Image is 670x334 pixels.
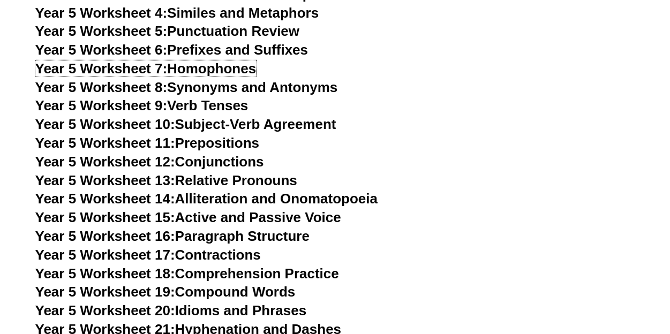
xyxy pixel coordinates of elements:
[35,135,259,151] a: Year 5 Worksheet 11:Prepositions
[35,172,175,188] span: Year 5 Worksheet 13:
[35,5,319,21] a: Year 5 Worksheet 4:Similes and Metaphors
[35,284,296,300] a: Year 5 Worksheet 19:Compound Words
[35,191,175,207] span: Year 5 Worksheet 14:
[35,154,264,170] a: Year 5 Worksheet 12:Conjunctions
[35,154,175,170] span: Year 5 Worksheet 12:
[35,42,308,58] a: Year 5 Worksheet 6:Prefixes and Suffixes
[35,191,378,207] a: Year 5 Worksheet 14:Alliteration and Onomatopoeia
[35,284,175,300] span: Year 5 Worksheet 19:
[35,302,306,318] a: Year 5 Worksheet 20:Idioms and Phrases
[35,5,168,21] span: Year 5 Worksheet 4:
[35,79,168,95] span: Year 5 Worksheet 8:
[35,228,310,244] a: Year 5 Worksheet 16:Paragraph Structure
[35,23,168,39] span: Year 5 Worksheet 5:
[35,228,175,244] span: Year 5 Worksheet 16:
[35,172,297,188] a: Year 5 Worksheet 13:Relative Pronouns
[492,213,670,334] div: Chatt-widget
[35,265,339,282] a: Year 5 Worksheet 18:Comprehension Practice
[35,209,175,225] span: Year 5 Worksheet 15:
[35,60,257,77] a: Year 5 Worksheet 7:Homophones
[35,42,168,58] span: Year 5 Worksheet 6:
[492,213,670,334] iframe: Chat Widget
[35,60,168,77] span: Year 5 Worksheet 7:
[35,247,261,263] a: Year 5 Worksheet 17:Contractions
[35,23,299,39] a: Year 5 Worksheet 5:Punctuation Review
[35,209,341,225] a: Year 5 Worksheet 15:Active and Passive Voice
[35,97,168,113] span: Year 5 Worksheet 9:
[35,79,338,95] a: Year 5 Worksheet 8:Synonyms and Antonyms
[35,265,175,282] span: Year 5 Worksheet 18:
[35,247,175,263] span: Year 5 Worksheet 17:
[35,116,175,132] span: Year 5 Worksheet 10:
[35,135,175,151] span: Year 5 Worksheet 11:
[35,116,336,132] a: Year 5 Worksheet 10:Subject-Verb Agreement
[35,302,175,318] span: Year 5 Worksheet 20:
[35,97,249,113] a: Year 5 Worksheet 9:Verb Tenses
